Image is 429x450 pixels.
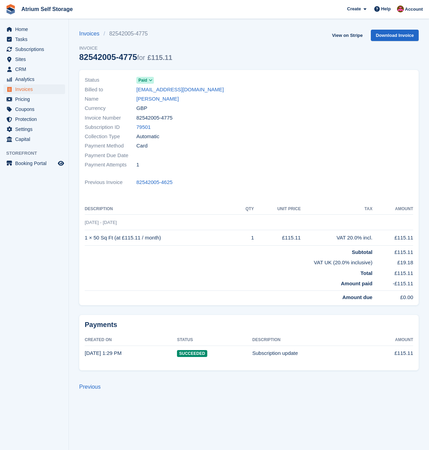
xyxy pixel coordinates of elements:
[85,133,136,141] span: Collection Type
[373,204,413,215] th: Amount
[79,45,172,52] span: Invoice
[366,346,413,361] td: £115.11
[136,104,147,112] span: GBP
[85,76,136,84] span: Status
[301,234,372,242] div: VAT 20.0% incl.
[15,94,56,104] span: Pricing
[3,64,65,74] a: menu
[3,114,65,124] a: menu
[85,256,373,267] td: VAT UK (20.0% inclusive)
[15,134,56,144] span: Capital
[15,34,56,44] span: Tasks
[85,350,122,356] time: 2025-07-28 12:29:04 UTC
[360,270,373,276] strong: Total
[3,74,65,84] a: menu
[252,346,367,361] td: Subscription update
[136,114,172,122] span: 82542005-4775
[85,161,136,169] span: Payment Attempts
[15,64,56,74] span: CRM
[15,124,56,134] span: Settings
[3,158,65,168] a: menu
[177,335,252,346] th: Status
[252,335,367,346] th: Description
[6,4,16,14] img: stora-icon-8386f47178a22dfd0bd8f6a31ec36ba5ce8667c1dd55bd0f319d3a0aa187defe.svg
[3,54,65,64] a: menu
[347,6,361,12] span: Create
[373,267,413,277] td: £115.11
[19,3,75,15] a: Atrium Self Storage
[3,104,65,114] a: menu
[136,86,224,94] a: [EMAIL_ADDRESS][DOMAIN_NAME]
[136,76,154,84] a: Paid
[371,30,419,41] a: Download Invoice
[3,44,65,54] a: menu
[136,133,159,141] span: Automatic
[373,245,413,256] td: £115.11
[85,320,413,329] h2: Payments
[373,290,413,301] td: £0.00
[85,104,136,112] span: Currency
[254,204,301,215] th: Unit Price
[136,95,179,103] a: [PERSON_NAME]
[85,230,237,246] td: 1 × 50 Sq Ft (at £115.11 / month)
[136,178,172,186] a: 82542005-4625
[237,230,254,246] td: 1
[136,161,139,169] span: 1
[15,114,56,124] span: Protection
[352,249,373,255] strong: Subtotal
[79,30,172,38] nav: breadcrumbs
[137,54,145,61] span: for
[397,6,404,12] img: Mark Rhodes
[136,142,148,150] span: Card
[3,134,65,144] a: menu
[373,256,413,267] td: £19.18
[15,84,56,94] span: Invoices
[3,24,65,34] a: menu
[15,54,56,64] span: Sites
[138,77,147,83] span: Paid
[85,114,136,122] span: Invoice Number
[85,335,177,346] th: Created On
[85,95,136,103] span: Name
[15,44,56,54] span: Subscriptions
[341,280,373,286] strong: Amount paid
[3,94,65,104] a: menu
[329,30,365,41] a: View on Stripe
[85,178,136,186] span: Previous Invoice
[15,74,56,84] span: Analytics
[405,6,423,13] span: Account
[373,230,413,246] td: £115.11
[254,230,301,246] td: £115.11
[366,335,413,346] th: Amount
[3,124,65,134] a: menu
[85,152,136,160] span: Payment Due Date
[85,220,117,225] span: [DATE] - [DATE]
[85,123,136,131] span: Subscription ID
[342,294,373,300] strong: Amount due
[15,104,56,114] span: Coupons
[57,159,65,167] a: Preview store
[136,123,151,131] a: 79501
[79,384,101,390] a: Previous
[6,150,69,157] span: Storefront
[301,204,372,215] th: Tax
[85,86,136,94] span: Billed to
[177,350,207,357] span: Succeeded
[79,52,172,62] div: 82542005-4775
[237,204,254,215] th: QTY
[147,54,172,61] span: £115.11
[85,204,237,215] th: Description
[79,30,104,38] a: Invoices
[3,34,65,44] a: menu
[15,158,56,168] span: Booking Portal
[381,6,391,12] span: Help
[373,277,413,290] td: -£115.11
[15,24,56,34] span: Home
[3,84,65,94] a: menu
[85,142,136,150] span: Payment Method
